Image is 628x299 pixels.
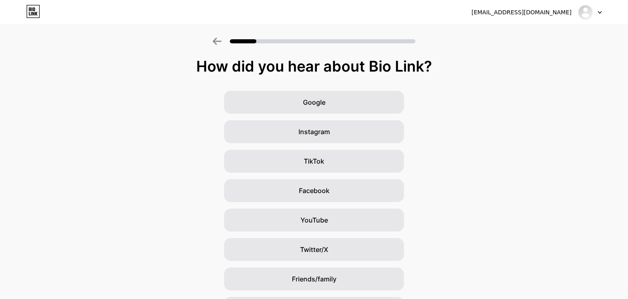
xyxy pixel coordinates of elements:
img: lucasgallardo [578,4,593,20]
span: Friends/family [292,274,336,284]
span: YouTube [301,215,328,225]
span: Instagram [298,127,330,137]
span: Google [303,97,325,107]
div: How did you hear about Bio Link? [4,58,624,74]
div: [EMAIL_ADDRESS][DOMAIN_NAME] [471,8,572,17]
span: Facebook [299,186,330,196]
span: Twitter/X [300,245,328,254]
span: TikTok [304,156,324,166]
